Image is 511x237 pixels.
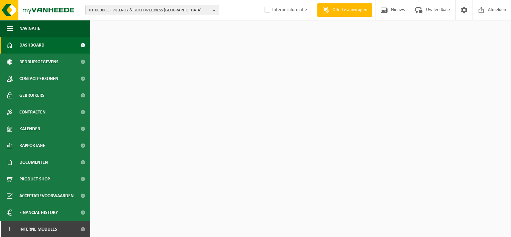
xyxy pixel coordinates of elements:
[263,5,307,15] label: Interne informatie
[19,20,40,37] span: Navigatie
[19,121,40,137] span: Kalender
[19,70,58,87] span: Contactpersonen
[19,87,44,104] span: Gebruikers
[19,37,44,54] span: Dashboard
[331,7,369,13] span: Offerte aanvragen
[85,5,219,15] button: 01-000001 - VILLEROY & BOCH WELLNESS [GEOGRAPHIC_DATA]
[19,104,45,121] span: Contracten
[89,5,210,15] span: 01-000001 - VILLEROY & BOCH WELLNESS [GEOGRAPHIC_DATA]
[19,204,58,221] span: Financial History
[19,154,48,171] span: Documenten
[317,3,372,17] a: Offerte aanvragen
[19,137,45,154] span: Rapportage
[19,187,74,204] span: Acceptatievoorwaarden
[19,171,50,187] span: Product Shop
[19,54,59,70] span: Bedrijfsgegevens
